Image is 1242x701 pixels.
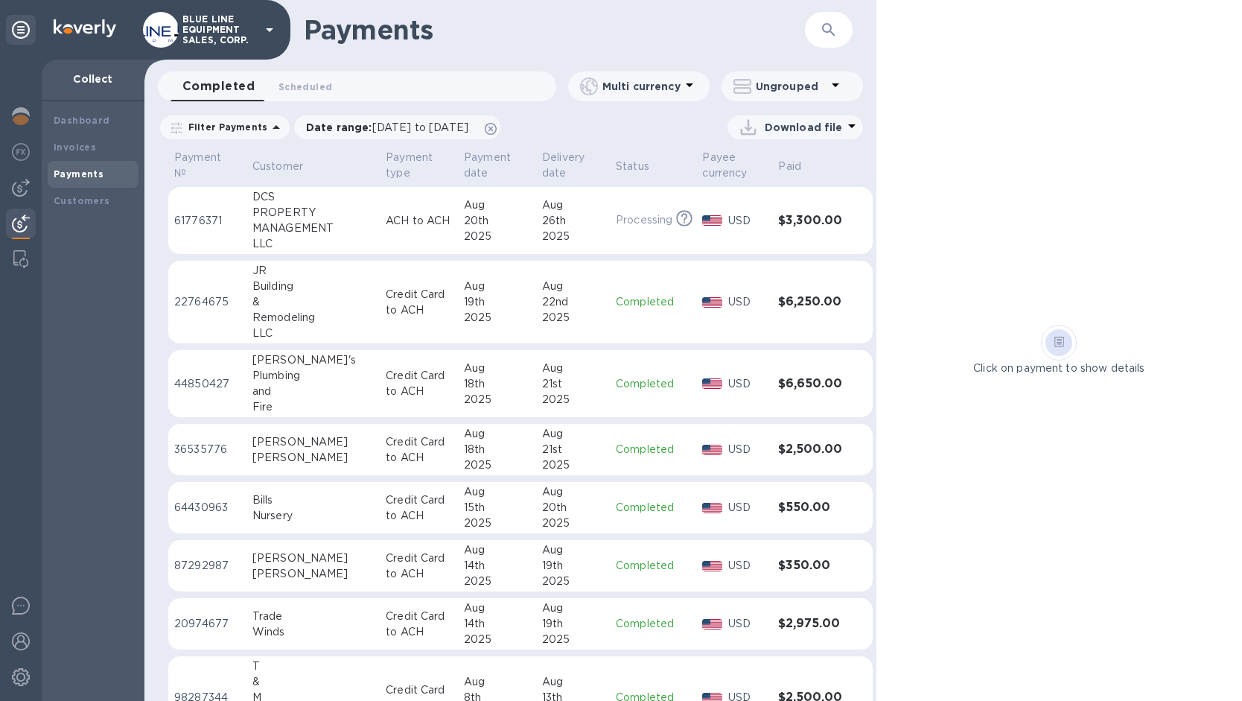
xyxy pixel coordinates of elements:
[542,361,604,376] div: Aug
[464,600,530,616] div: Aug
[54,72,133,86] p: Collect
[252,236,374,252] div: LLC
[386,434,452,466] p: Credit Card to ACH
[542,616,604,632] div: 19th
[464,150,511,181] p: Payment date
[542,484,604,500] div: Aug
[464,632,530,647] div: 2025
[728,558,766,574] p: USD
[702,150,747,181] p: Payee currency
[464,558,530,574] div: 14th
[252,674,374,690] div: &
[542,150,604,181] span: Delivery date
[728,213,766,229] p: USD
[542,442,604,457] div: 21st
[464,516,530,531] div: 2025
[778,295,843,309] h3: $6,250.00
[464,616,530,632] div: 14th
[464,442,530,457] div: 18th
[542,457,604,473] div: 2025
[182,76,255,97] span: Completed
[252,566,374,582] div: [PERSON_NAME]
[464,361,530,376] div: Aug
[182,14,257,45] p: BLUE LINE EQUIPMENT SALES, CORP.
[174,616,241,632] p: 20974677
[542,376,604,392] div: 21st
[294,115,500,139] div: Date range:[DATE] to [DATE]
[252,384,374,399] div: and
[542,574,604,589] div: 2025
[542,279,604,294] div: Aug
[542,229,604,244] div: 2025
[702,503,722,513] img: USD
[252,434,374,450] div: [PERSON_NAME]
[728,500,766,516] p: USD
[616,159,669,174] span: Status
[464,542,530,558] div: Aug
[252,263,374,279] div: JR
[542,516,604,531] div: 2025
[702,445,722,455] img: USD
[542,310,604,326] div: 2025
[616,442,690,457] p: Completed
[252,294,374,310] div: &
[252,368,374,384] div: Plumbing
[174,500,241,516] p: 64430963
[728,376,766,392] p: USD
[464,392,530,407] div: 2025
[728,442,766,457] p: USD
[252,352,374,368] div: [PERSON_NAME]'s
[542,294,604,310] div: 22nd
[252,659,374,674] div: T
[174,150,241,181] span: Payment №
[174,442,241,457] p: 36535776
[728,616,766,632] p: USD
[54,168,103,180] b: Payments
[54,142,96,153] b: Invoices
[464,310,530,326] div: 2025
[616,500,690,516] p: Completed
[542,558,604,574] div: 19th
[252,159,322,174] span: Customer
[616,558,690,574] p: Completed
[616,376,690,392] p: Completed
[54,19,116,37] img: Logo
[702,378,722,389] img: USD
[464,150,530,181] span: Payment date
[252,551,374,566] div: [PERSON_NAME]
[464,457,530,473] div: 2025
[702,215,722,226] img: USD
[386,287,452,318] p: Credit Card to ACH
[464,426,530,442] div: Aug
[616,159,649,174] p: Status
[542,632,604,647] div: 2025
[702,297,722,308] img: USD
[252,279,374,294] div: Building
[702,561,722,571] img: USD
[54,195,110,206] b: Customers
[973,361,1144,376] p: Click on payment to show details
[174,558,241,574] p: 87292987
[252,508,374,524] div: Nursery
[252,189,374,205] div: DCS
[174,213,241,229] p: 61776371
[252,205,374,221] div: PROPERTY
[12,143,30,161] img: Foreign exchange
[386,609,452,640] p: Credit Card to ACH
[464,229,530,244] div: 2025
[464,213,530,229] div: 20th
[252,492,374,508] div: Bills
[778,214,843,228] h3: $3,300.00
[182,121,267,133] p: Filter Payments
[464,279,530,294] div: Aug
[278,79,332,95] span: Scheduled
[602,79,681,94] p: Multi currency
[778,443,843,457] h3: $2,500.00
[778,617,843,631] h3: $2,975.00
[386,368,452,399] p: Credit Card to ACH
[174,376,241,392] p: 44850427
[54,115,110,126] b: Dashboard
[778,501,843,515] h3: $550.00
[542,426,604,442] div: Aug
[542,197,604,213] div: Aug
